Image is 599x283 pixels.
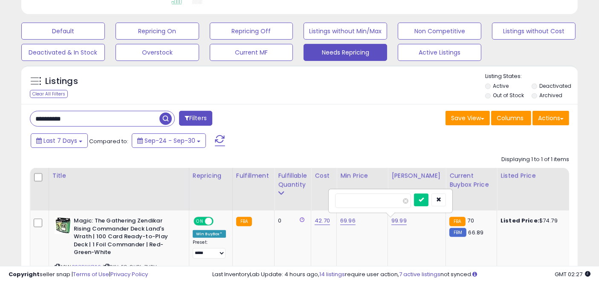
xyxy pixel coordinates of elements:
button: Filters [179,111,212,126]
span: 66.89 [469,228,484,237]
div: Clear All Filters [30,90,68,98]
span: 70 [468,217,474,225]
small: FBA [449,217,465,226]
label: Archived [540,92,563,99]
div: Min Price [340,171,384,180]
div: [PERSON_NAME] [391,171,442,180]
div: Title [52,171,185,180]
button: Repricing Off [210,23,293,40]
span: | SKU: E8-CHRL-7VRV [103,263,156,270]
a: Privacy Policy [110,270,148,278]
button: Save View [446,111,490,125]
button: Non Competitive [398,23,481,40]
button: Sep-24 - Sep-30 [132,133,206,148]
div: $74.79 [501,217,571,225]
a: Terms of Use [73,270,109,278]
a: 69.96 [340,217,356,225]
div: Cost [315,171,333,180]
b: Magic: The Gathering Zendikar Rising Commander Deck Land's Wrath | 100 Card Ready-to-Play Deck | ... [74,217,177,259]
a: 99.99 [391,217,407,225]
a: 7 active listings [399,270,440,278]
button: Repricing On [116,23,199,40]
div: Current Buybox Price [449,171,493,189]
button: Current MF [210,44,293,61]
span: 2025-10-10 02:27 GMT [555,270,590,278]
span: OFF [212,218,226,225]
button: Overstock [116,44,199,61]
img: 51WpODPaa2L._SL40_.jpg [55,217,72,234]
div: Win BuyBox * [193,230,226,238]
button: Last 7 Days [31,133,88,148]
button: Actions [532,111,569,125]
button: Columns [491,111,531,125]
div: Repricing [193,171,229,180]
a: 42.70 [315,217,330,225]
label: Deactivated [540,82,572,90]
div: Preset: [193,240,226,258]
div: Listed Price [501,171,574,180]
button: Needs Repricing [304,44,387,61]
strong: Copyright [9,270,40,278]
label: Out of Stock [493,92,524,99]
button: Active Listings [398,44,481,61]
div: Last InventoryLab Update: 4 hours ago, require user action, not synced. [212,271,590,279]
button: Listings without Cost [492,23,576,40]
button: Deactivated & In Stock [21,44,105,61]
h5: Listings [45,75,78,87]
a: 14 listings [319,270,345,278]
span: Columns [497,114,524,122]
label: Active [493,82,509,90]
div: Fulfillment [236,171,271,180]
div: Displaying 1 to 1 of 1 items [501,156,569,164]
div: seller snap | | [9,271,148,279]
span: Sep-24 - Sep-30 [145,136,195,145]
button: Listings without Min/Max [304,23,387,40]
div: 0 [278,217,304,225]
small: FBM [449,228,466,237]
a: B08D1XX766 [72,263,101,271]
span: ON [194,218,205,225]
b: Listed Price: [501,217,539,225]
p: Listing States: [485,72,578,81]
div: Fulfillable Quantity [278,171,307,189]
span: Compared to: [89,137,128,145]
small: FBA [236,217,252,226]
span: Last 7 Days [43,136,77,145]
button: Default [21,23,105,40]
